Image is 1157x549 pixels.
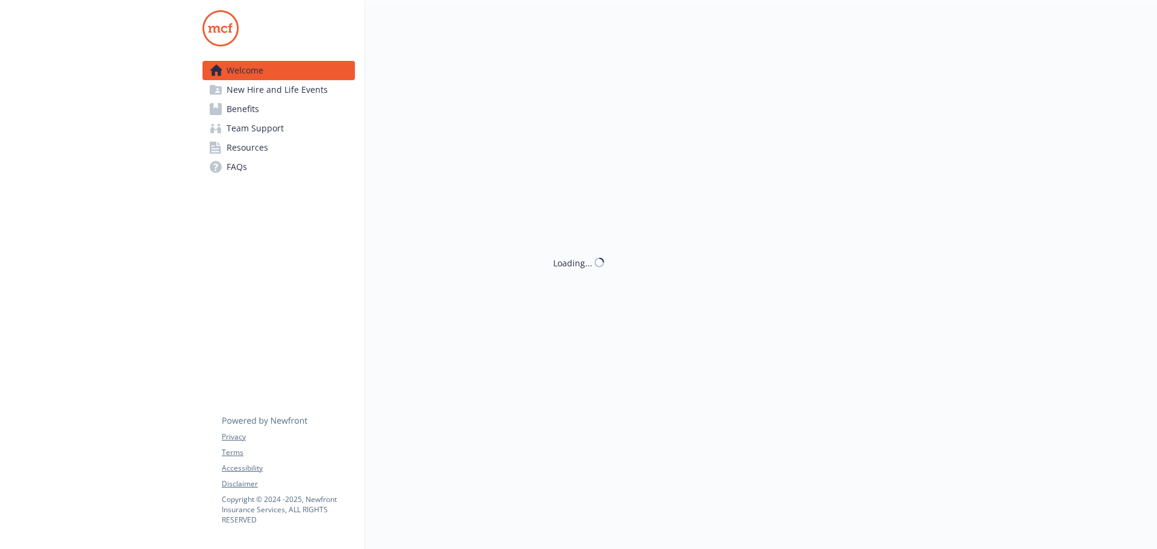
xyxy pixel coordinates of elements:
[202,157,355,177] a: FAQs
[227,157,247,177] span: FAQs
[227,119,284,138] span: Team Support
[202,80,355,99] a: New Hire and Life Events
[553,256,592,269] div: Loading...
[222,463,354,474] a: Accessibility
[227,61,263,80] span: Welcome
[222,478,354,489] a: Disclaimer
[202,61,355,80] a: Welcome
[222,494,354,525] p: Copyright © 2024 - 2025 , Newfront Insurance Services, ALL RIGHTS RESERVED
[202,138,355,157] a: Resources
[222,447,354,458] a: Terms
[227,138,268,157] span: Resources
[222,431,354,442] a: Privacy
[227,80,328,99] span: New Hire and Life Events
[202,99,355,119] a: Benefits
[202,119,355,138] a: Team Support
[227,99,259,119] span: Benefits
